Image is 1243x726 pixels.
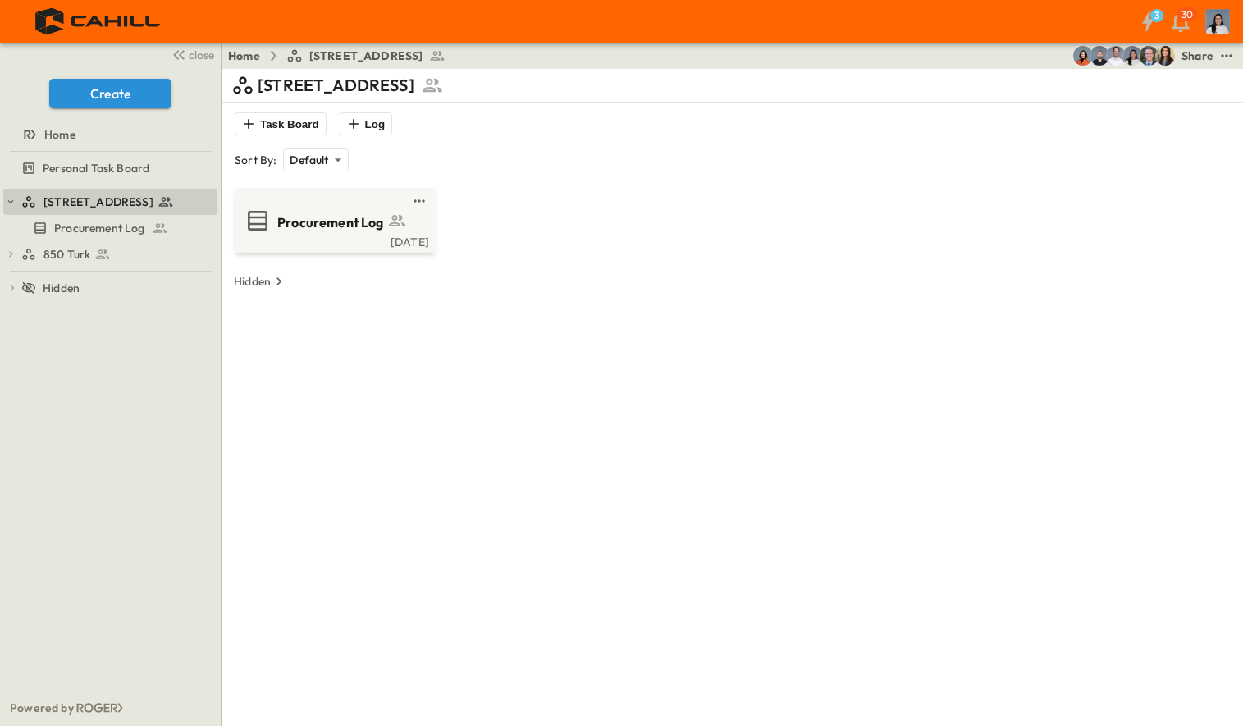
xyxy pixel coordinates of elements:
img: Trevor Gifford (tgifford@cahill-sf.com) [1090,46,1109,66]
img: Profile Picture [1205,9,1230,34]
a: [STREET_ADDRESS] [21,190,214,213]
div: Default [283,148,348,171]
button: test [409,191,429,211]
span: Home [44,126,75,143]
img: Jared Salin (jsalin@cahill-sf.com) [1139,46,1158,66]
span: Procurement Log [54,220,145,236]
span: 850 Turk [43,246,90,263]
span: Personal Task Board [43,160,149,176]
div: Share [1181,48,1213,64]
a: Home [3,123,214,146]
a: Procurement Log [238,208,429,234]
img: Mike Peterson (mpeterson@cahill-sf.com) [1106,46,1126,66]
p: Sort By: [235,152,276,168]
span: Procurement Log [277,213,384,232]
img: 4f72bfc4efa7236828875bac24094a5ddb05241e32d018417354e964050affa1.png [20,4,178,39]
p: 30 [1181,8,1193,21]
p: [STREET_ADDRESS] [258,74,414,97]
a: Procurement Log [3,217,214,240]
button: test [1217,46,1236,66]
button: Task Board [235,112,327,135]
nav: breadcrumbs [228,48,455,64]
p: Default [290,152,328,168]
a: Home [228,48,260,64]
a: [STREET_ADDRESS] [286,48,446,64]
span: [STREET_ADDRESS] [43,194,153,210]
button: close [165,43,217,66]
p: Hidden [234,273,271,290]
div: Personal Task Boardtest [3,155,217,181]
button: Hidden [227,270,294,293]
button: 3 [1131,7,1164,36]
span: Hidden [43,280,80,296]
span: close [189,47,214,63]
h6: 3 [1154,9,1159,22]
div: [STREET_ADDRESS]test [3,189,217,215]
img: Stephanie McNeill (smcneill@cahill-sf.com) [1073,46,1093,66]
button: Log [340,112,392,135]
span: [STREET_ADDRESS] [309,48,423,64]
img: Kim Bowen (kbowen@cahill-sf.com) [1155,46,1175,66]
button: Create [49,79,171,108]
div: 850 Turktest [3,241,217,267]
div: Procurement Logtest [3,215,217,241]
img: Cindy De Leon (cdeleon@cahill-sf.com) [1122,46,1142,66]
a: 850 Turk [21,243,214,266]
a: Personal Task Board [3,157,214,180]
a: [DATE] [238,234,429,247]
